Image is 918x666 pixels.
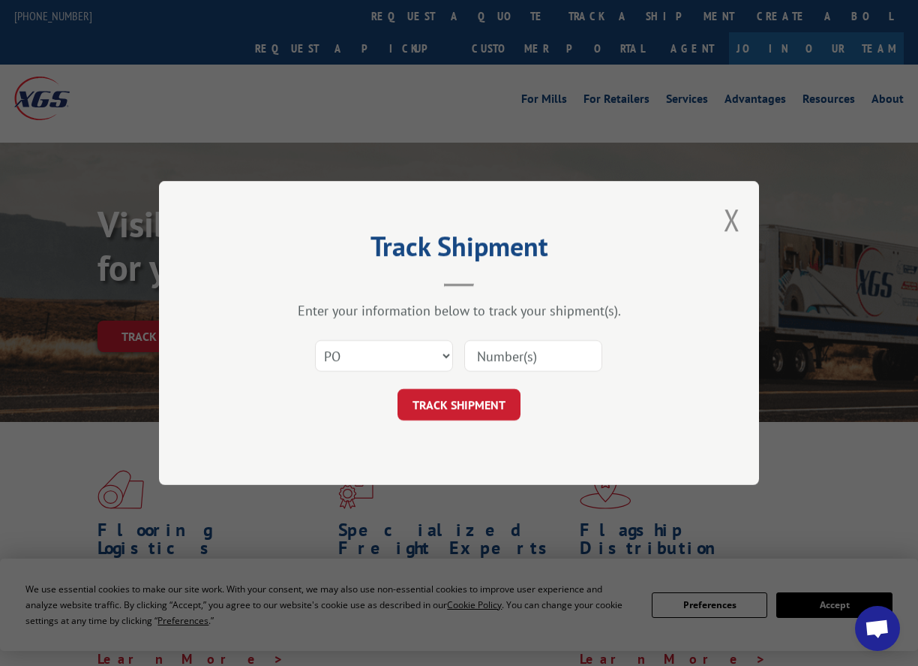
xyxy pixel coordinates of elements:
[234,236,684,264] h2: Track Shipment
[855,606,900,651] div: Open chat
[724,200,740,240] button: Close modal
[397,389,520,420] button: TRACK SHIPMENT
[464,340,602,372] input: Number(s)
[234,302,684,319] div: Enter your information below to track your shipment(s).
